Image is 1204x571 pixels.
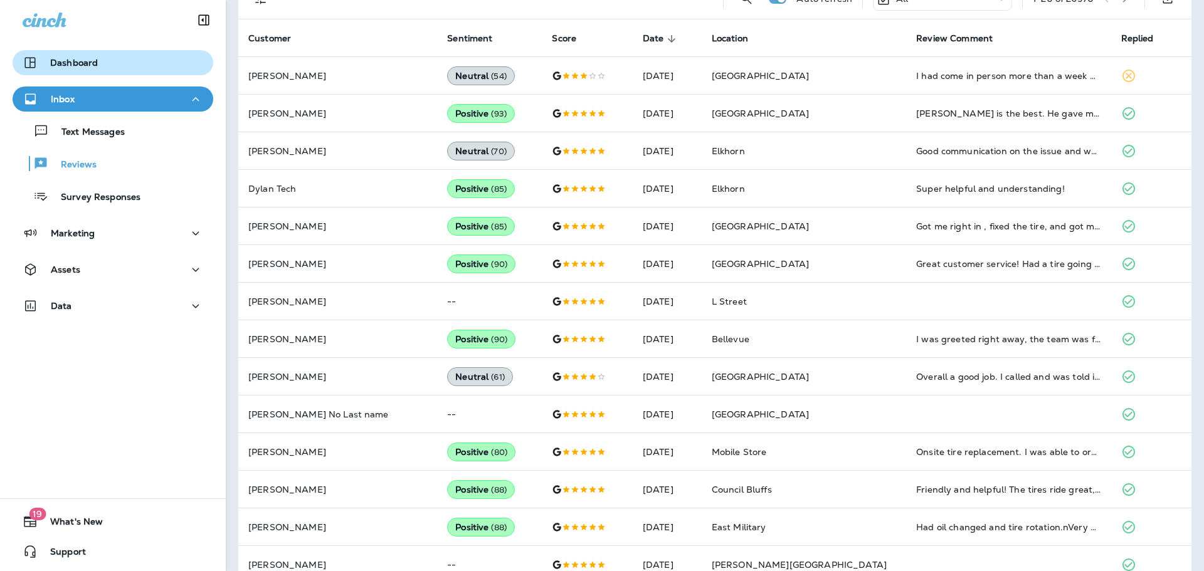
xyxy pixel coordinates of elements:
[248,409,427,419] p: [PERSON_NAME] No Last name
[48,159,97,171] p: Reviews
[712,70,809,81] span: [GEOGRAPHIC_DATA]
[633,471,702,508] td: [DATE]
[712,484,772,495] span: Council Bluffs
[916,33,1009,45] span: Review Comment
[248,71,427,81] p: [PERSON_NAME]
[916,107,1101,120] div: Andrew is the best. He gave me a little tutorial on syncing my phone to the car. No charge!
[248,296,427,306] p: [PERSON_NAME]
[13,509,213,534] button: 19What's New
[633,170,702,207] td: [DATE]
[633,132,702,170] td: [DATE]
[712,221,809,232] span: [GEOGRAPHIC_DATA]
[248,184,427,194] p: Dylan Tech
[916,182,1101,195] div: Super helpful and understanding!
[712,333,749,345] span: Bellevue
[712,145,745,157] span: Elkhorn
[552,33,593,45] span: Score
[248,221,427,231] p: [PERSON_NAME]
[491,334,507,345] span: ( 90 )
[1121,33,1154,44] span: Replied
[712,258,809,270] span: [GEOGRAPHIC_DATA]
[633,508,702,546] td: [DATE]
[633,396,702,433] td: [DATE]
[248,334,427,344] p: [PERSON_NAME]
[916,521,1101,533] div: Had oil changed and tire rotation.nVery happy with service and they were very prompt. We always g...
[51,94,75,104] p: Inbox
[633,95,702,132] td: [DATE]
[447,480,515,499] div: Positive
[248,33,307,45] span: Customer
[552,33,576,44] span: Score
[916,33,993,44] span: Review Comment
[916,483,1101,496] div: Friendly and helpful! The tires ride great, and at a great price!..👍
[712,521,766,533] span: East Military
[447,104,515,123] div: Positive
[712,183,745,194] span: Elkhorn
[916,333,1101,345] div: I was greeted right away, the team was friendly and quick, I was out in less than hour for a tire...
[633,57,702,95] td: [DATE]
[633,358,702,396] td: [DATE]
[633,207,702,245] td: [DATE]
[51,265,80,275] p: Assets
[447,33,492,44] span: Sentiment
[49,127,125,139] p: Text Messages
[13,257,213,282] button: Assets
[712,446,767,458] span: Mobile Store
[51,228,95,238] p: Marketing
[916,258,1101,270] div: Great customer service! Had a tire going flat and they were able to order and get new ones put on...
[491,184,507,194] span: ( 85 )
[633,245,702,283] td: [DATE]
[491,372,505,382] span: ( 61 )
[633,283,702,320] td: [DATE]
[447,66,515,85] div: Neutral
[248,560,427,570] p: [PERSON_NAME]
[491,485,507,495] span: ( 88 )
[186,8,221,33] button: Collapse Sidebar
[491,259,507,270] span: ( 90 )
[643,33,664,44] span: Date
[447,443,515,461] div: Positive
[13,293,213,318] button: Data
[447,179,515,198] div: Positive
[916,145,1101,157] div: Good communication on the issue and was done in a timely manner.
[447,142,515,160] div: Neutral
[447,217,515,236] div: Positive
[48,192,140,204] p: Survey Responses
[248,522,427,532] p: [PERSON_NAME]
[491,221,507,232] span: ( 85 )
[248,259,427,269] p: [PERSON_NAME]
[491,522,507,533] span: ( 88 )
[712,371,809,382] span: [GEOGRAPHIC_DATA]
[13,50,213,75] button: Dashboard
[248,372,427,382] p: [PERSON_NAME]
[712,296,747,307] span: L Street
[491,108,507,119] span: ( 93 )
[248,146,427,156] p: [PERSON_NAME]
[13,539,213,564] button: Support
[1121,33,1170,45] span: Replied
[491,146,507,157] span: ( 70 )
[38,516,103,532] span: What's New
[248,485,427,495] p: [PERSON_NAME]
[633,433,702,471] td: [DATE]
[916,220,1101,233] div: Got me right in , fixed the tire, and got me back on the road in no time.
[437,396,542,433] td: --
[51,301,72,311] p: Data
[248,33,291,44] span: Customer
[437,283,542,320] td: --
[447,33,509,45] span: Sentiment
[447,330,515,348] div: Positive
[712,409,809,420] span: [GEOGRAPHIC_DATA]
[29,508,46,520] span: 19
[916,70,1101,82] div: I had come in person more than a week previously and made an appointment to get four General tire...
[248,447,427,457] p: [PERSON_NAME]
[13,183,213,209] button: Survey Responses
[916,446,1101,458] div: Onsite tire replacement. I was able to order the specific tire that I wanted on their website and...
[712,33,764,45] span: Location
[491,71,507,81] span: ( 54 )
[38,547,86,562] span: Support
[712,108,809,119] span: [GEOGRAPHIC_DATA]
[916,370,1101,383] div: Overall a good job. I called and was told it’d be ready between 5 and 5:30. When I got there (I h...
[491,447,507,458] span: ( 80 )
[447,518,515,537] div: Positive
